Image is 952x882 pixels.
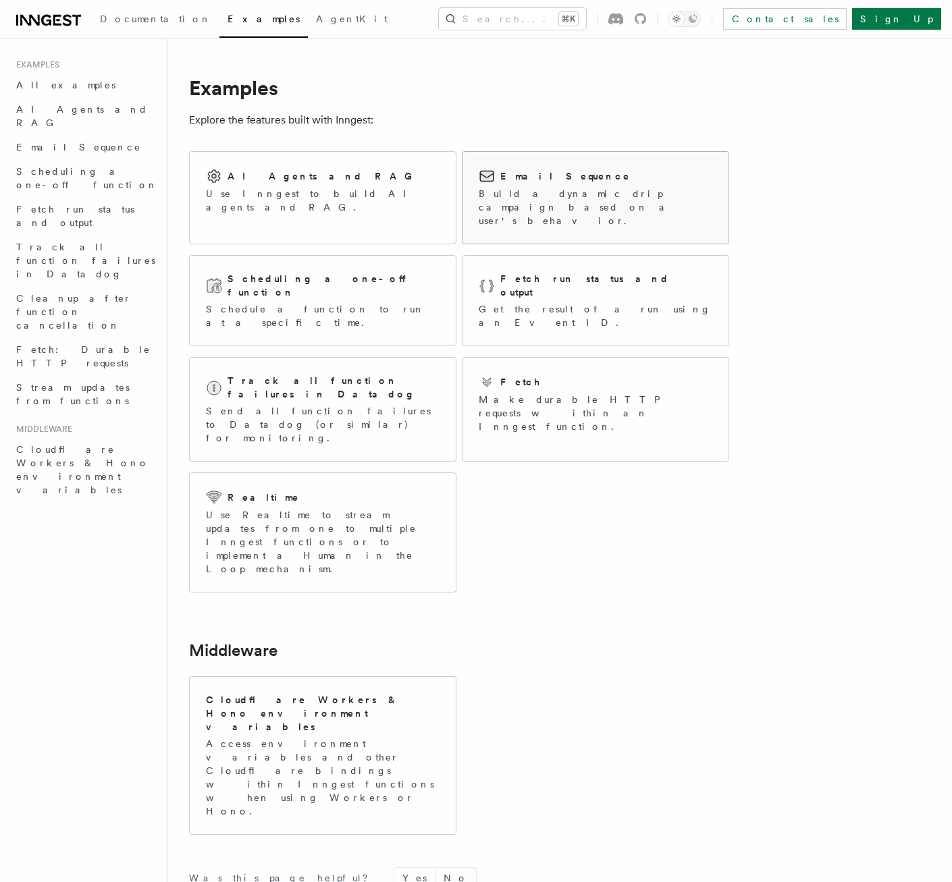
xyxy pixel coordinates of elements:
p: Access environment variables and other Cloudflare bindings within Inngest functions when using Wo... [206,737,440,818]
a: Scheduling a one-off function [11,159,159,197]
span: Scheduling a one-off function [16,166,158,190]
span: Fetch run status and output [16,204,134,228]
h2: Scheduling a one-off function [228,272,440,299]
span: Stream updates from functions [16,382,130,406]
h2: Track all function failures in Datadog [228,374,440,401]
a: Email SequenceBuild a dynamic drip campaign based on a user's behavior. [462,151,729,244]
span: Middleware [11,424,72,435]
a: AI Agents and RAG [11,97,159,135]
p: Make durable HTTP requests within an Inngest function. [479,393,712,433]
button: Search...⌘K [439,8,586,30]
a: Track all function failures in DatadogSend all function failures to Datadog (or similar) for moni... [189,357,456,462]
p: Use Inngest to build AI agents and RAG. [206,187,440,214]
span: Cleanup after function cancellation [16,293,132,331]
h1: Examples [189,76,729,100]
h2: Fetch run status and output [500,272,712,299]
span: All examples [16,80,115,90]
span: AgentKit [316,13,388,24]
p: Send all function failures to Datadog (or similar) for monitoring. [206,404,440,445]
kbd: ⌘K [559,12,578,26]
p: Schedule a function to run at a specific time. [206,302,440,329]
a: Fetch run status and outputGet the result of a run using an Event ID. [462,255,729,346]
a: Fetch: Durable HTTP requests [11,337,159,375]
a: Track all function failures in Datadog [11,235,159,286]
a: Documentation [92,4,219,36]
a: Contact sales [723,8,847,30]
a: Middleware [189,641,277,660]
h2: AI Agents and RAG [228,169,419,183]
h2: Cloudflare Workers & Hono environment variables [206,693,440,734]
p: Use Realtime to stream updates from one to multiple Inngest functions or to implement a Human in ... [206,508,440,576]
a: Fetch run status and output [11,197,159,235]
h2: Email Sequence [500,169,631,183]
span: Fetch: Durable HTTP requests [16,344,151,368]
p: Get the result of a run using an Event ID. [479,302,712,329]
p: Explore the features built with Inngest: [189,111,729,130]
a: Stream updates from functions [11,375,159,413]
a: Cloudflare Workers & Hono environment variables [11,437,159,502]
span: Examples [228,13,300,24]
a: AgentKit [308,4,396,36]
a: Sign Up [852,8,941,30]
span: Documentation [100,13,211,24]
h2: Realtime [228,491,300,504]
button: Toggle dark mode [668,11,701,27]
span: Cloudflare Workers & Hono environment variables [16,444,149,495]
span: AI Agents and RAG [16,104,148,128]
span: Email Sequence [16,142,141,153]
a: Examples [219,4,308,38]
a: Cleanup after function cancellation [11,286,159,337]
a: Cloudflare Workers & Hono environment variablesAccess environment variables and other Cloudflare ... [189,676,456,835]
span: Examples [11,59,59,70]
p: Build a dynamic drip campaign based on a user's behavior. [479,187,712,227]
a: Scheduling a one-off functionSchedule a function to run at a specific time. [189,255,456,346]
a: AI Agents and RAGUse Inngest to build AI agents and RAG. [189,151,456,244]
a: FetchMake durable HTTP requests within an Inngest function. [462,357,729,462]
a: Email Sequence [11,135,159,159]
h2: Fetch [500,375,541,389]
a: RealtimeUse Realtime to stream updates from one to multiple Inngest functions or to implement a H... [189,472,456,592]
span: Track all function failures in Datadog [16,242,155,279]
a: All examples [11,73,159,97]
